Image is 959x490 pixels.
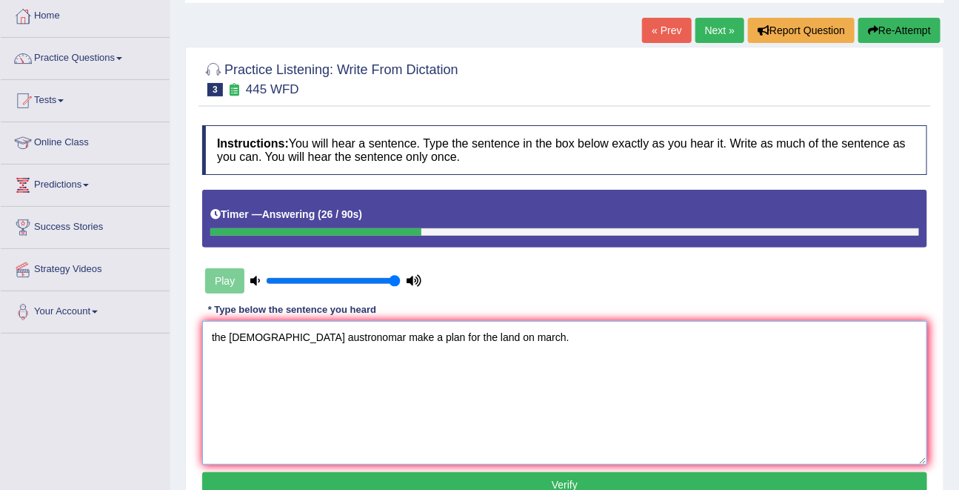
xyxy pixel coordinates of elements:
b: ( [318,208,321,220]
a: Online Class [1,122,170,159]
a: Next » [695,18,744,43]
b: ) [359,208,363,220]
a: Predictions [1,165,170,202]
small: Exam occurring question [227,83,242,97]
span: 3 [207,83,223,96]
small: 445 WFD [246,82,299,96]
a: « Prev [642,18,691,43]
a: Practice Questions [1,38,170,75]
b: Instructions: [217,137,289,150]
div: * Type below the sentence you heard [202,303,382,317]
h4: You will hear a sentence. Type the sentence in the box below exactly as you hear it. Write as muc... [202,125,927,175]
a: Success Stories [1,207,170,244]
b: 26 / 90s [321,208,359,220]
h5: Timer — [210,209,362,220]
button: Report Question [748,18,855,43]
a: Strategy Videos [1,249,170,286]
h2: Practice Listening: Write From Dictation [202,59,458,96]
b: Answering [262,208,315,220]
button: Re-Attempt [858,18,940,43]
a: Tests [1,80,170,117]
a: Your Account [1,291,170,328]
